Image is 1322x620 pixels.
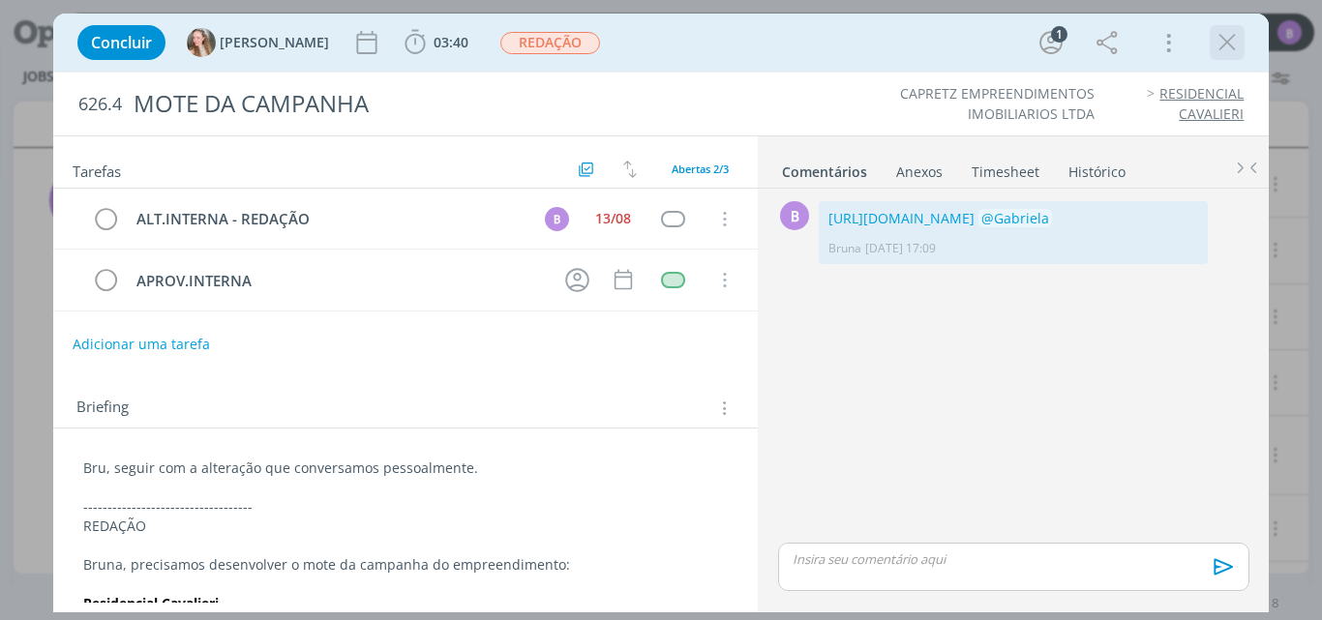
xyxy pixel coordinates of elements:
[1036,27,1067,58] button: 1
[400,27,473,58] button: 03:40
[187,28,329,57] button: G[PERSON_NAME]
[499,31,601,55] button: REDAÇÃO
[981,209,1049,227] span: @Gabriela
[220,36,329,49] span: [PERSON_NAME]
[83,497,729,517] p: -----------------------------------
[126,80,750,128] div: MOTE DA CAMPANHA
[1159,84,1244,122] a: RESIDENCIAL CAVALIERI
[76,396,129,421] span: Briefing
[77,25,165,60] button: Concluir
[1067,154,1127,182] a: Histórico
[83,555,729,575] p: Bruna, precisamos desenvolver o mote da campanha do empreendimento:
[73,158,121,181] span: Tarefas
[83,458,478,477] span: Bru, seguir com a alteração que conversamos pessoalmente.
[971,154,1040,182] a: Timesheet
[129,207,527,231] div: ALT.INTERNA - REDAÇÃO
[434,33,468,51] span: 03:40
[83,594,219,612] strong: Residencial Cavalieri
[595,212,631,225] div: 13/08
[828,209,975,227] a: [URL][DOMAIN_NAME]
[780,201,809,230] div: B
[500,32,600,54] span: REDAÇÃO
[623,161,637,178] img: arrow-down-up.svg
[828,240,861,257] p: Bruna
[781,154,868,182] a: Comentários
[1051,26,1067,43] div: 1
[83,517,729,536] p: REDAÇÃO
[72,327,211,362] button: Adicionar uma tarefa
[91,35,152,50] span: Concluir
[865,240,936,257] span: [DATE] 17:09
[900,84,1095,122] a: CAPRETZ EMPREENDIMENTOS IMOBILIARIOS LTDA
[672,162,729,176] span: Abertas 2/3
[78,94,122,115] span: 626.4
[545,207,569,231] div: B
[542,204,571,233] button: B
[187,28,216,57] img: G
[53,14,1270,612] div: dialog
[896,162,943,182] div: Anexos
[129,269,548,293] div: APROV.INTERNA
